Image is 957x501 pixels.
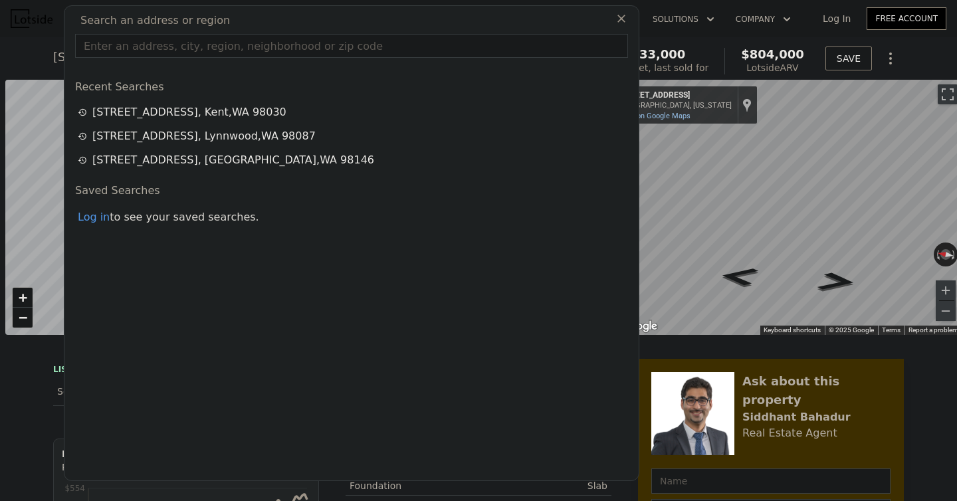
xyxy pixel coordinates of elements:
a: [STREET_ADDRESS], Kent,WA 98030 [78,104,629,120]
div: [STREET_ADDRESS] [619,90,732,101]
span: $804,000 [741,47,804,61]
span: $233,000 [623,47,686,61]
div: Foundation [350,479,478,492]
a: [STREET_ADDRESS], [GEOGRAPHIC_DATA],WA 98146 [78,152,629,168]
tspan: $554 [64,484,85,493]
button: Rotate counterclockwise [934,243,941,266]
div: Log in [78,209,110,225]
a: Show location on map [742,98,752,112]
div: Lotside ARV [741,61,804,74]
span: − [19,309,27,326]
div: Price per Square Foot [62,460,186,482]
span: + [19,289,27,306]
div: Siddhant Bahadur [742,409,851,425]
div: LISTING & SALE HISTORY [53,364,319,377]
button: Company [725,7,801,31]
div: Recent Searches [70,68,633,100]
img: Lotside [11,9,53,28]
input: Name [651,468,891,494]
button: Show Options [877,45,904,72]
div: Real Estate Agent [742,425,837,441]
a: [STREET_ADDRESS], Lynnwood,WA 98087 [78,128,629,144]
div: Sold [57,383,175,400]
button: SAVE [825,47,872,70]
button: Zoom out [936,301,956,321]
input: Enter an address, city, region, neighborhood or zip code [75,34,628,58]
a: View on Google Maps [619,112,691,120]
div: Houses Median Sale [62,447,310,460]
button: Keyboard shortcuts [764,326,821,335]
a: Log In [807,12,867,25]
div: Slab [478,479,607,492]
span: to see your saved searches. [110,209,259,225]
div: [STREET_ADDRESS] , [GEOGRAPHIC_DATA] , WA 98146 [92,152,374,168]
div: [STREET_ADDRESS] , Kent , WA 98030 [53,48,275,66]
span: © 2025 Google [829,326,874,334]
div: Off Market, last sold for [599,61,708,74]
div: [STREET_ADDRESS] , Lynnwood , WA 98087 [92,128,316,144]
span: Search an address or region [70,13,230,29]
button: Solutions [642,7,725,31]
a: Free Account [867,7,946,30]
a: Zoom in [13,288,33,308]
button: Zoom in [936,280,956,300]
div: Saved Searches [70,172,633,204]
path: Go North, 116th Ave SE [702,262,775,290]
a: Zoom out [13,308,33,328]
path: Go South, 116th Ave SE [801,268,873,296]
div: Ask about this property [742,372,891,409]
div: [STREET_ADDRESS] , Kent , WA 98030 [92,104,286,120]
a: Terms (opens in new tab) [882,326,901,334]
div: [GEOGRAPHIC_DATA], [US_STATE] [619,101,732,110]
